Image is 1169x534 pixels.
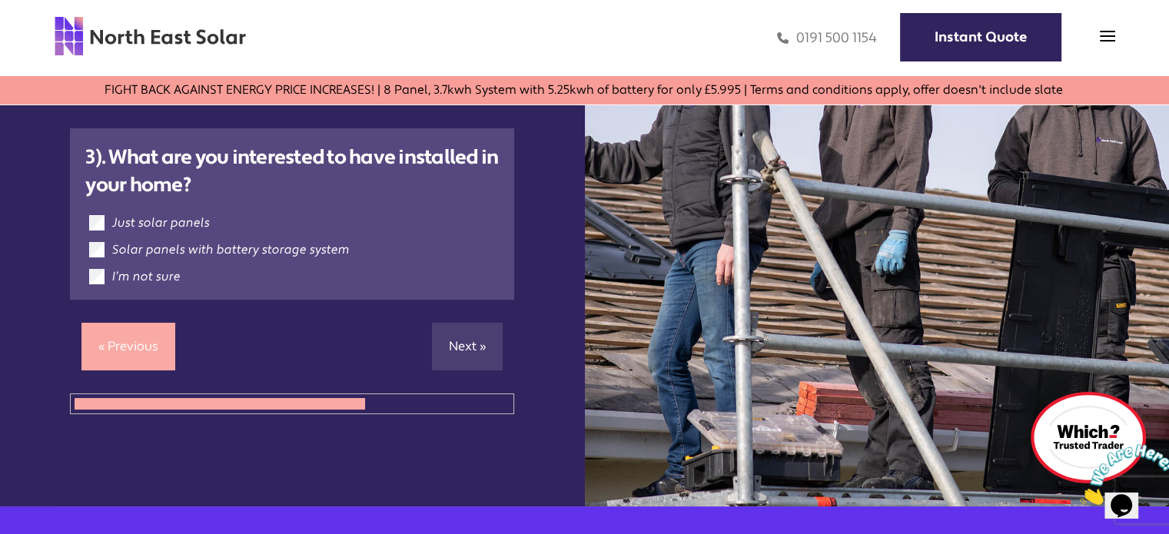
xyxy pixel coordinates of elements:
label: Just solar panels [112,215,210,231]
a: « Previous [81,323,175,370]
img: menu icon [1100,28,1115,44]
span: 1 [6,6,12,19]
a: Next » [432,323,503,370]
label: Solar panels with battery storage system [112,242,350,257]
label: I’m not sure [112,269,181,284]
img: which logo [1031,392,1146,483]
img: Chat attention grabber [6,6,101,67]
img: phone icon [777,29,789,47]
img: north east solar logo [54,15,247,57]
strong: 3). What are you interested to have installed in your home? [85,144,498,198]
a: 0191 500 1154 [777,29,877,47]
a: Instant Quote [900,13,1061,61]
iframe: chat widget [1074,438,1169,511]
